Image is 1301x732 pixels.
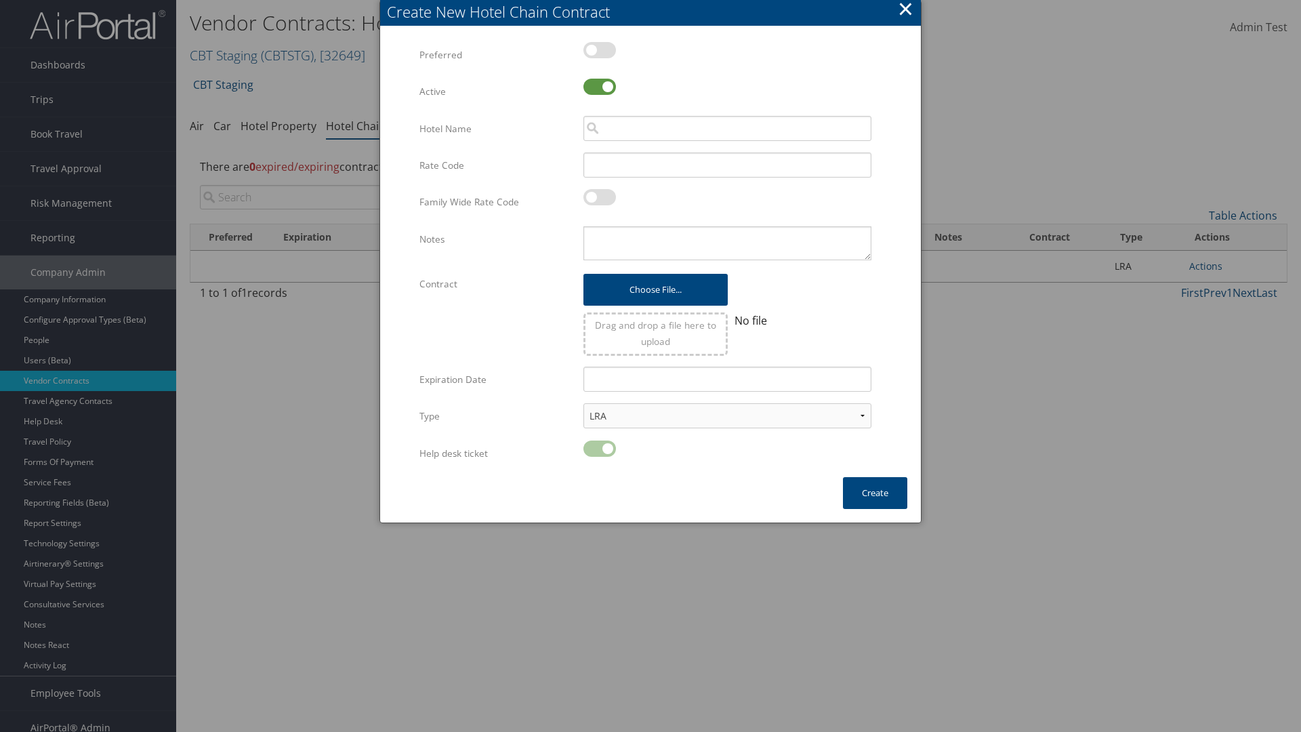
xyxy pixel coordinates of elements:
span: Drag and drop a file here to upload [595,319,716,348]
label: Hotel Name [419,116,573,142]
label: Family Wide Rate Code [419,189,573,215]
button: Create [843,477,907,509]
label: Rate Code [419,152,573,178]
label: Help desk ticket [419,441,573,466]
label: Contract [419,271,573,297]
label: Active [419,79,573,104]
label: Notes [419,226,573,252]
label: Expiration Date [419,367,573,392]
label: Type [419,403,573,429]
span: No file [735,313,767,328]
div: Create New Hotel Chain Contract [387,1,921,22]
label: Preferred [419,42,573,68]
